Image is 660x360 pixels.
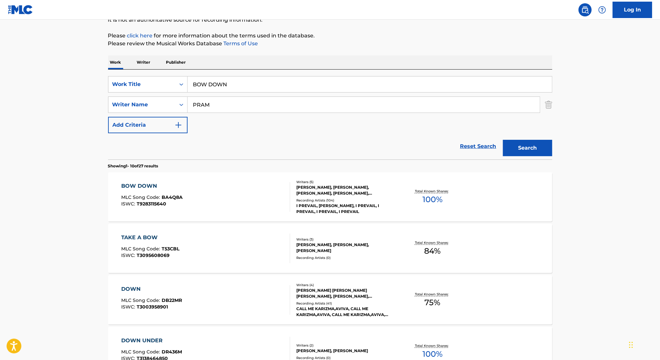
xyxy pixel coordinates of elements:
img: 9d2ae6d4665cec9f34b9.svg [174,121,182,129]
div: Writers ( 2 ) [296,343,396,348]
span: 75 % [424,297,440,308]
div: Work Title [112,80,171,88]
span: ISWC : [121,252,137,258]
span: T3095608069 [137,252,170,258]
p: Please for more information about the terms used in the database. [108,32,552,40]
div: TAKE A BOW [121,234,179,242]
span: MLC Song Code : [121,349,162,355]
span: 100 % [422,348,443,360]
span: MLC Song Code : [121,194,162,200]
div: Recording Artists ( 41 ) [296,301,396,306]
button: Search [503,140,552,156]
div: Help [596,3,609,16]
span: 100 % [422,194,443,205]
button: Add Criteria [108,117,188,133]
a: Terms of Use [222,40,258,47]
p: Writer [135,55,152,69]
div: DOWN [121,285,182,293]
div: BOW DOWN [121,182,183,190]
img: MLC Logo [8,5,33,14]
img: search [581,6,589,14]
div: I PREVAIL, [PERSON_NAME], I PREVAIL, I PREVAIL, I PREVAIL, I PREVAIL [296,203,396,215]
span: ISWC : [121,304,137,310]
a: TAKE A BOWMLC Song Code:T53CBLISWC:T3095608069Writers (3)[PERSON_NAME], [PERSON_NAME], [PERSON_NA... [108,224,552,273]
img: Delete Criterion [545,96,552,113]
iframe: Chat Widget [627,328,660,360]
form: Search Form [108,76,552,159]
div: Writers ( 5 ) [296,180,396,184]
span: ISWC : [121,201,137,207]
span: DB22MR [162,297,182,303]
img: help [598,6,606,14]
p: Total Known Shares: [415,240,450,245]
p: Total Known Shares: [415,292,450,297]
a: Public Search [579,3,592,16]
a: DOWNMLC Song Code:DB22MRISWC:T3003958901Writers (4)[PERSON_NAME] [PERSON_NAME] [PERSON_NAME], [PE... [108,275,552,325]
div: Recording Artists ( 104 ) [296,198,396,203]
div: [PERSON_NAME], [PERSON_NAME], [PERSON_NAME] [296,242,396,254]
p: Total Known Shares: [415,189,450,194]
p: Work [108,55,123,69]
div: Recording Artists ( 0 ) [296,255,396,260]
a: Reset Search [457,139,500,154]
a: click here [127,32,153,39]
div: CALL ME KARIZMA,AVIVA, CALL ME KARIZMA,AVIVA, CALL ME KARIZMA,AVIVA, CALL ME KARIZMA, AVIVA, CALL... [296,306,396,318]
div: DOWN UNDER [121,337,182,345]
p: It is not an authoritative source for recording information. [108,16,552,24]
div: [PERSON_NAME], [PERSON_NAME] [296,348,396,354]
span: T9283115640 [137,201,166,207]
span: MLC Song Code : [121,297,162,303]
span: 84 % [424,245,441,257]
span: BA4Q8A [162,194,183,200]
p: Total Known Shares: [415,343,450,348]
span: MLC Song Code : [121,246,162,252]
a: BOW DOWNMLC Song Code:BA4Q8AISWC:T9283115640Writers (5)[PERSON_NAME], [PERSON_NAME], [PERSON_NAME... [108,172,552,222]
div: Drag [629,335,633,355]
a: Log In [613,2,652,18]
span: DR436M [162,349,182,355]
p: Showing 1 - 10 of 27 results [108,163,158,169]
div: Writer Name [112,101,171,109]
span: T3003958901 [137,304,168,310]
div: [PERSON_NAME] [PERSON_NAME] [PERSON_NAME], [PERSON_NAME], [PERSON_NAME] [296,287,396,299]
p: Please review the Musical Works Database [108,40,552,48]
div: Writers ( 4 ) [296,283,396,287]
p: Publisher [164,55,188,69]
div: Writers ( 3 ) [296,237,396,242]
div: [PERSON_NAME], [PERSON_NAME], [PERSON_NAME], [PERSON_NAME], [PERSON_NAME] [296,184,396,196]
span: T53CBL [162,246,179,252]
